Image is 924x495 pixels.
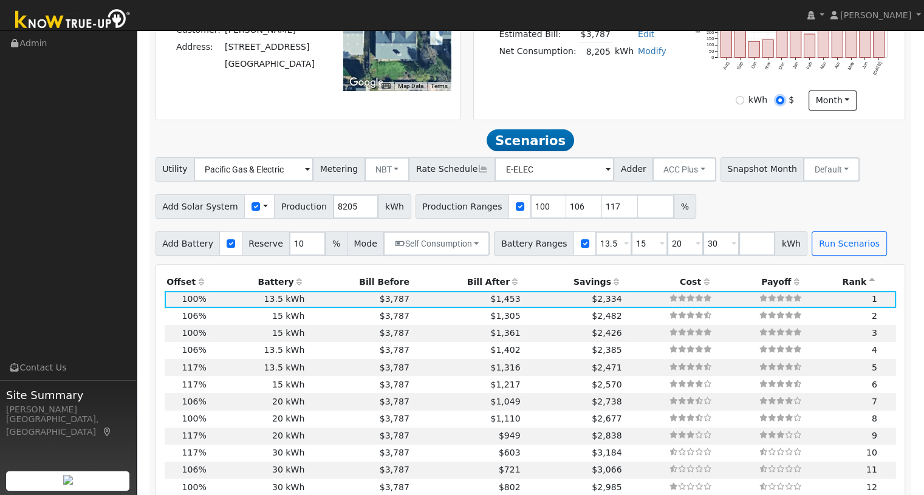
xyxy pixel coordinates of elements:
span: 3 [872,328,877,338]
rect: onclick="" [790,21,801,58]
span: 106% [182,465,207,474]
span: $2,677 [592,414,621,423]
span: 106% [182,345,207,355]
span: $1,217 [490,380,520,389]
span: 100% [182,482,207,492]
span: $1,305 [490,311,520,321]
span: $949 [499,431,521,440]
span: 12 [866,482,877,492]
span: kWh [378,194,411,219]
span: Snapshot Month [720,157,804,182]
text: Jun [861,61,869,70]
td: 8,205 [578,43,612,61]
a: Edit [638,29,654,39]
span: 117% [182,363,207,372]
span: $3,787 [380,448,409,457]
span: 5 [872,363,877,372]
td: [GEOGRAPHIC_DATA] [222,56,317,73]
span: $721 [499,465,521,474]
span: $2,334 [592,294,621,304]
td: kWh [612,43,635,61]
div: [PERSON_NAME] [6,403,130,416]
span: $3,787 [380,311,409,321]
span: $2,426 [592,328,621,338]
span: $3,184 [592,448,621,457]
span: $3,787 [380,363,409,372]
span: 117% [182,448,207,457]
span: $3,787 [380,482,409,492]
button: Keyboard shortcuts [382,82,390,90]
span: Add Solar System [156,194,245,219]
td: 30 kWh [208,445,307,462]
span: $3,787 [380,431,409,440]
input: Select a Utility [194,157,313,182]
input: kWh [736,96,744,104]
span: Production [274,194,334,219]
td: 20 kWh [208,393,307,410]
text: 150 [707,36,714,41]
td: 13.5 kWh [208,359,307,376]
a: Open this area in Google Maps (opens a new window) [346,75,386,90]
button: Self Consumption [383,231,490,256]
text: 100 [707,42,714,47]
td: $3,787 [578,26,612,43]
span: Mode [347,231,384,256]
input: Select a Rate Schedule [495,157,614,182]
span: $2,985 [592,482,621,492]
button: NBT [364,157,410,182]
td: Net Consumption: [497,43,578,61]
rect: onclick="" [804,34,815,58]
span: Savings [573,277,611,287]
rect: onclick="" [734,30,745,58]
label: kWh [748,94,767,106]
span: $1,110 [490,414,520,423]
span: $1,316 [490,363,520,372]
label: $ [789,94,794,106]
img: retrieve [63,475,73,485]
span: 11 [866,465,877,474]
text: Mar [819,61,827,70]
span: 4 [872,345,877,355]
text: May [847,61,855,71]
button: Default [803,157,860,182]
span: [PERSON_NAME] [840,10,911,20]
td: 15 kWh [208,376,307,393]
span: 9 [872,431,877,440]
td: 13.5 kWh [208,291,307,308]
text: Sep [736,61,744,70]
span: 106% [182,397,207,406]
span: $1,402 [490,345,520,355]
div: [GEOGRAPHIC_DATA], [GEOGRAPHIC_DATA] [6,413,130,439]
rect: onclick="" [776,28,787,58]
span: Cost [680,277,701,287]
span: Battery Ranges [494,231,574,256]
span: 6 [872,380,877,389]
span: 100% [182,328,207,338]
text: Dec [778,61,786,70]
span: Rate Schedule [409,157,495,182]
span: Reserve [242,231,290,256]
button: ACC Plus [652,157,716,182]
th: Offset [165,273,209,290]
text: 0 [711,55,714,60]
span: $2,482 [592,311,621,321]
td: [STREET_ADDRESS] [222,39,317,56]
span: $3,787 [380,380,409,389]
span: $1,361 [490,328,520,338]
span: 106% [182,311,207,321]
button: Map Data [398,82,423,90]
span: Metering [313,157,365,182]
td: Estimated Bill: [497,26,578,43]
span: $3,787 [380,397,409,406]
rect: onclick="" [832,19,843,58]
span: $3,787 [380,345,409,355]
span: 100% [182,414,207,423]
img: Google [346,75,386,90]
text: Apr [833,61,841,70]
span: Rank [842,277,866,287]
span: Scenarios [487,129,573,151]
span: 100% [182,294,207,304]
span: Add Battery [156,231,221,256]
td: 20 kWh [208,411,307,428]
td: 30 kWh [208,462,307,479]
